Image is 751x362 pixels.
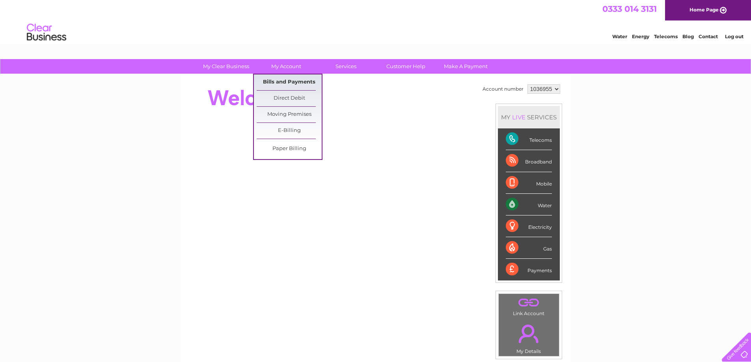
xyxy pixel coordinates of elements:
[373,59,438,74] a: Customer Help
[501,296,557,310] a: .
[725,33,744,39] a: Log out
[253,59,319,74] a: My Account
[506,128,552,150] div: Telecoms
[257,107,322,123] a: Moving Premises
[257,141,322,157] a: Paper Billing
[506,259,552,280] div: Payments
[481,82,526,96] td: Account number
[257,91,322,106] a: Direct Debit
[506,194,552,215] div: Water
[511,113,527,121] div: LIVE
[26,20,67,45] img: logo.png
[257,74,322,90] a: Bills and Payments
[632,33,649,39] a: Energy
[506,150,552,172] div: Broadband
[506,215,552,237] div: Electricity
[501,320,557,347] a: .
[498,293,559,318] td: Link Account
[498,318,559,356] td: My Details
[506,172,552,194] div: Mobile
[654,33,678,39] a: Telecoms
[699,33,718,39] a: Contact
[313,59,378,74] a: Services
[682,33,694,39] a: Blog
[612,33,627,39] a: Water
[194,59,259,74] a: My Clear Business
[190,4,562,38] div: Clear Business is a trading name of Verastar Limited (registered in [GEOGRAPHIC_DATA] No. 3667643...
[506,237,552,259] div: Gas
[433,59,498,74] a: Make A Payment
[602,4,657,14] a: 0333 014 3131
[257,123,322,139] a: E-Billing
[498,106,560,128] div: MY SERVICES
